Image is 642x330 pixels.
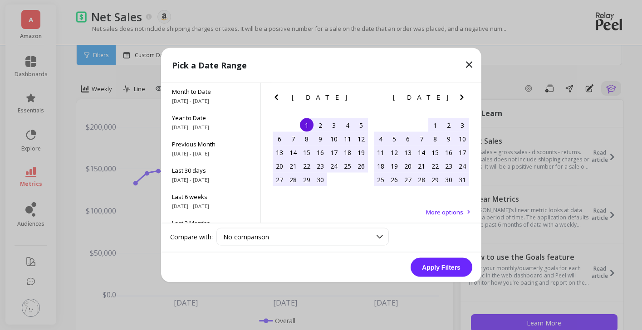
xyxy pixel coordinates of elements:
div: Choose Monday, April 28th, 2025 [286,173,300,186]
p: Pick a Date Range [172,59,247,72]
div: Choose Friday, May 16th, 2025 [442,146,456,159]
div: Choose Saturday, April 19th, 2025 [354,146,368,159]
div: Choose Monday, May 26th, 2025 [387,173,401,186]
div: Choose Tuesday, May 6th, 2025 [401,132,415,146]
div: Choose Monday, May 12th, 2025 [387,146,401,159]
div: Choose Thursday, April 17th, 2025 [327,146,341,159]
div: Choose Wednesday, April 2nd, 2025 [314,118,327,132]
div: Choose Saturday, May 24th, 2025 [456,159,469,173]
div: Choose Monday, April 7th, 2025 [286,132,300,146]
div: Choose Wednesday, April 23rd, 2025 [314,159,327,173]
span: Last 6 weeks [172,193,250,201]
div: Choose Tuesday, April 1st, 2025 [300,118,314,132]
div: Choose Wednesday, April 16th, 2025 [314,146,327,159]
div: month 2025-05 [374,118,469,186]
span: [DATE] [292,94,348,101]
div: Choose Saturday, April 26th, 2025 [354,159,368,173]
div: Choose Monday, May 5th, 2025 [387,132,401,146]
div: Choose Friday, May 23rd, 2025 [442,159,456,173]
div: Choose Friday, May 2nd, 2025 [442,118,456,132]
span: No comparison [223,233,269,241]
label: Compare with: [170,232,213,241]
div: Choose Friday, April 11th, 2025 [341,132,354,146]
div: Choose Monday, May 19th, 2025 [387,159,401,173]
span: More options [426,208,463,216]
span: Previous Month [172,140,250,148]
div: Choose Thursday, May 8th, 2025 [428,132,442,146]
div: Choose Sunday, April 13th, 2025 [273,146,286,159]
span: [DATE] - [DATE] [172,97,250,105]
div: Choose Wednesday, May 28th, 2025 [415,173,428,186]
div: Choose Tuesday, April 29th, 2025 [300,173,314,186]
div: Choose Thursday, April 3rd, 2025 [327,118,341,132]
div: Choose Monday, April 14th, 2025 [286,146,300,159]
div: Choose Thursday, May 22nd, 2025 [428,159,442,173]
div: Choose Wednesday, May 14th, 2025 [415,146,428,159]
div: Choose Friday, April 18th, 2025 [341,146,354,159]
div: Choose Tuesday, May 13th, 2025 [401,146,415,159]
div: Choose Sunday, May 18th, 2025 [374,159,387,173]
div: Choose Tuesday, April 8th, 2025 [300,132,314,146]
span: [DATE] - [DATE] [172,176,250,184]
span: Last 3 Months [172,219,250,227]
div: Choose Wednesday, April 9th, 2025 [314,132,327,146]
div: Choose Sunday, April 20th, 2025 [273,159,286,173]
div: Choose Saturday, April 5th, 2025 [354,118,368,132]
div: month 2025-04 [273,118,368,186]
div: Choose Tuesday, May 20th, 2025 [401,159,415,173]
span: Year to Date [172,114,250,122]
div: Choose Thursday, May 1st, 2025 [428,118,442,132]
div: Choose Thursday, April 10th, 2025 [327,132,341,146]
div: Choose Friday, April 25th, 2025 [341,159,354,173]
div: Choose Thursday, May 29th, 2025 [428,173,442,186]
div: Choose Sunday, May 25th, 2025 [374,173,387,186]
div: Choose Thursday, April 24th, 2025 [327,159,341,173]
div: Choose Saturday, May 17th, 2025 [456,146,469,159]
div: Choose Thursday, May 15th, 2025 [428,146,442,159]
div: Choose Sunday, April 27th, 2025 [273,173,286,186]
span: [DATE] - [DATE] [172,203,250,210]
div: Choose Wednesday, May 21st, 2025 [415,159,428,173]
div: Choose Saturday, May 3rd, 2025 [456,118,469,132]
button: Apply Filters [411,258,472,277]
button: Previous Month [271,92,285,107]
span: Last 30 days [172,166,250,175]
div: Choose Tuesday, April 15th, 2025 [300,146,314,159]
div: Choose Sunday, May 11th, 2025 [374,146,387,159]
div: Choose Tuesday, April 22nd, 2025 [300,159,314,173]
div: Choose Monday, April 21st, 2025 [286,159,300,173]
button: Next Month [355,92,370,107]
span: [DATE] - [DATE] [172,150,250,157]
div: Choose Friday, May 30th, 2025 [442,173,456,186]
div: Choose Friday, May 9th, 2025 [442,132,456,146]
span: [DATE] - [DATE] [172,124,250,131]
div: Choose Friday, April 4th, 2025 [341,118,354,132]
div: Choose Sunday, May 4th, 2025 [374,132,387,146]
div: Choose Sunday, April 6th, 2025 [273,132,286,146]
div: Choose Saturday, April 12th, 2025 [354,132,368,146]
div: Choose Wednesday, May 7th, 2025 [415,132,428,146]
button: Next Month [456,92,471,107]
button: Previous Month [372,92,386,107]
span: Month to Date [172,87,250,96]
div: Choose Tuesday, May 27th, 2025 [401,173,415,186]
div: Choose Saturday, May 10th, 2025 [456,132,469,146]
div: Choose Saturday, May 31st, 2025 [456,173,469,186]
div: Choose Wednesday, April 30th, 2025 [314,173,327,186]
span: [DATE] [393,94,450,101]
